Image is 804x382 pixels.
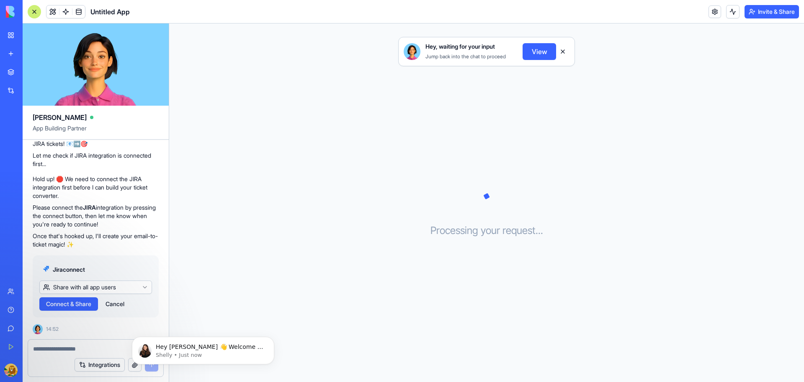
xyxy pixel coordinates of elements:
[33,203,159,229] p: Please connect the integration by pressing the connect button, then let me know when you're ready...
[425,53,506,60] span: Jump back into the chat to proceed
[33,324,43,334] img: Ella_00000_wcx2te.png
[90,7,130,17] span: Untitled App
[425,42,495,51] span: Hey, waiting for your input
[53,265,85,274] span: Jira connect
[33,124,159,139] span: App Building Partner
[523,43,556,60] button: View
[119,319,287,378] iframe: Intercom notifications message
[83,204,96,211] strong: JIRA
[43,265,49,272] img: jira
[430,224,543,237] h3: Processing your request
[6,6,58,18] img: logo
[33,151,159,168] p: Let me check if JIRA integration is connected first...
[33,232,159,249] p: Once that's hooked up, I'll create your email-to-ticket magic! ✨
[101,297,129,311] button: Cancel
[75,358,125,372] button: Integrations
[39,297,98,311] button: Connect & Share
[33,175,159,200] p: Hold up! 🛑 We need to connect the JIRA integration first before I can build your ticket converter.
[536,224,538,237] span: .
[4,364,18,377] img: ACg8ocJ3L53AImmsp96Hlfde1j5Q7IuUUlRXyb3Tx8a3aACrVBRoaRXx5Q=s96-c
[33,112,87,122] span: [PERSON_NAME]
[538,224,541,237] span: .
[541,224,543,237] span: .
[404,43,420,60] img: Ella_00000_wcx2te.png
[745,5,799,18] button: Invite & Share
[46,326,59,333] span: 14:52
[46,300,91,308] span: Connect & Share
